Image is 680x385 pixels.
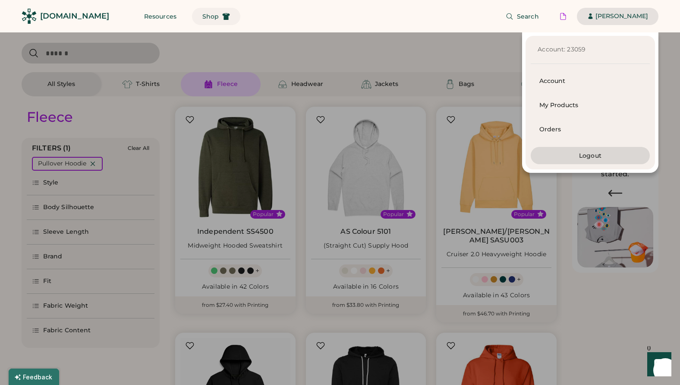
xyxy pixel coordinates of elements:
[538,45,643,54] div: Account: 23059
[495,8,549,25] button: Search
[134,8,187,25] button: Resources
[595,12,648,21] div: [PERSON_NAME]
[40,11,109,22] div: [DOMAIN_NAME]
[539,77,641,86] div: Account
[539,101,641,110] div: My Products
[192,8,240,25] button: Shop
[639,346,676,383] iframe: Front Chat
[517,13,539,19] span: Search
[531,147,650,164] button: Logout
[22,9,37,24] img: Rendered Logo - Screens
[539,125,641,134] div: Orders
[202,13,219,19] span: Shop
